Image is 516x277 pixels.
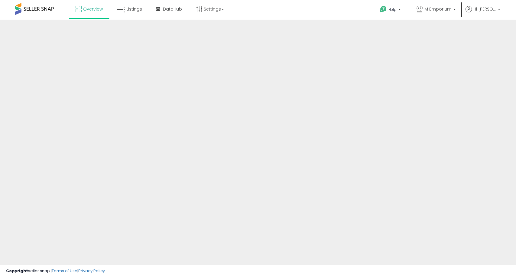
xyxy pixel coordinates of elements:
span: Help [388,7,397,12]
a: Privacy Policy [78,268,105,274]
div: seller snap | | [6,268,105,274]
a: Terms of Use [52,268,77,274]
a: Help [375,1,407,20]
span: Listings [126,6,142,12]
span: DataHub [163,6,182,12]
span: M Emporium [424,6,452,12]
span: Overview [83,6,103,12]
a: Hi [PERSON_NAME] [466,6,500,20]
strong: Copyright [6,268,28,274]
span: Hi [PERSON_NAME] [473,6,496,12]
i: Get Help [379,5,387,13]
